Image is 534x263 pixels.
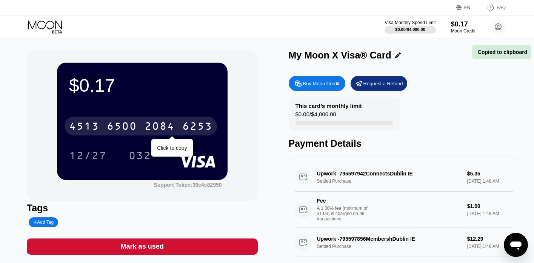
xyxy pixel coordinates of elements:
[385,20,436,25] div: Visa Monthly Spend Limit
[395,27,425,32] div: $0.00 / $4,000.00
[385,20,436,34] div: Visa Monthly Spend Limit$0.00/$4,000.00
[303,80,340,87] div: Buy Moon Credit
[464,5,471,10] div: EN
[33,220,54,225] div: Add Tag
[121,242,164,251] div: Mark as used
[27,203,258,214] div: Tags
[63,146,112,165] div: 12/27
[69,75,215,96] div: $0.17
[157,145,187,151] div: Click to copy
[317,198,370,204] div: Fee
[289,50,391,61] div: My Moon X Visa® Card
[451,20,476,28] div: $0.17
[129,151,151,163] div: 032
[476,49,527,55] div: Copied to clipboard
[467,203,514,209] div: $1.00
[351,76,407,91] div: Request a Refund
[289,76,345,91] div: Buy Moon Credit
[497,5,506,10] div: FAQ
[295,111,336,121] div: $0.00 / $4,000.00
[451,28,476,34] div: Moon Credit
[29,217,58,227] div: Add Tag
[295,103,362,109] div: This card’s monthly limit
[154,182,222,188] div: Support Token: 39c4c82950
[479,4,506,11] div: FAQ
[504,233,528,257] iframe: Button to launch messaging window
[123,146,157,165] div: 032
[27,238,258,255] div: Mark as used
[145,121,175,133] div: 2084
[65,117,217,135] div: 4513650020846253
[107,121,137,133] div: 6500
[182,121,212,133] div: 6253
[317,206,374,221] div: A 1.00% fee (minimum of $1.00) is charged on all transactions
[69,151,107,163] div: 12/27
[295,192,514,228] div: FeeA 1.00% fee (minimum of $1.00) is charged on all transactions$1.00[DATE] 1:48 AM
[154,182,222,188] div: Support Token:39c4c82950
[451,20,476,34] div: $0.17Moon Credit
[363,80,403,87] div: Request a Refund
[289,138,520,149] div: Payment Details
[467,211,514,216] div: [DATE] 1:48 AM
[69,121,99,133] div: 4513
[456,4,479,11] div: EN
